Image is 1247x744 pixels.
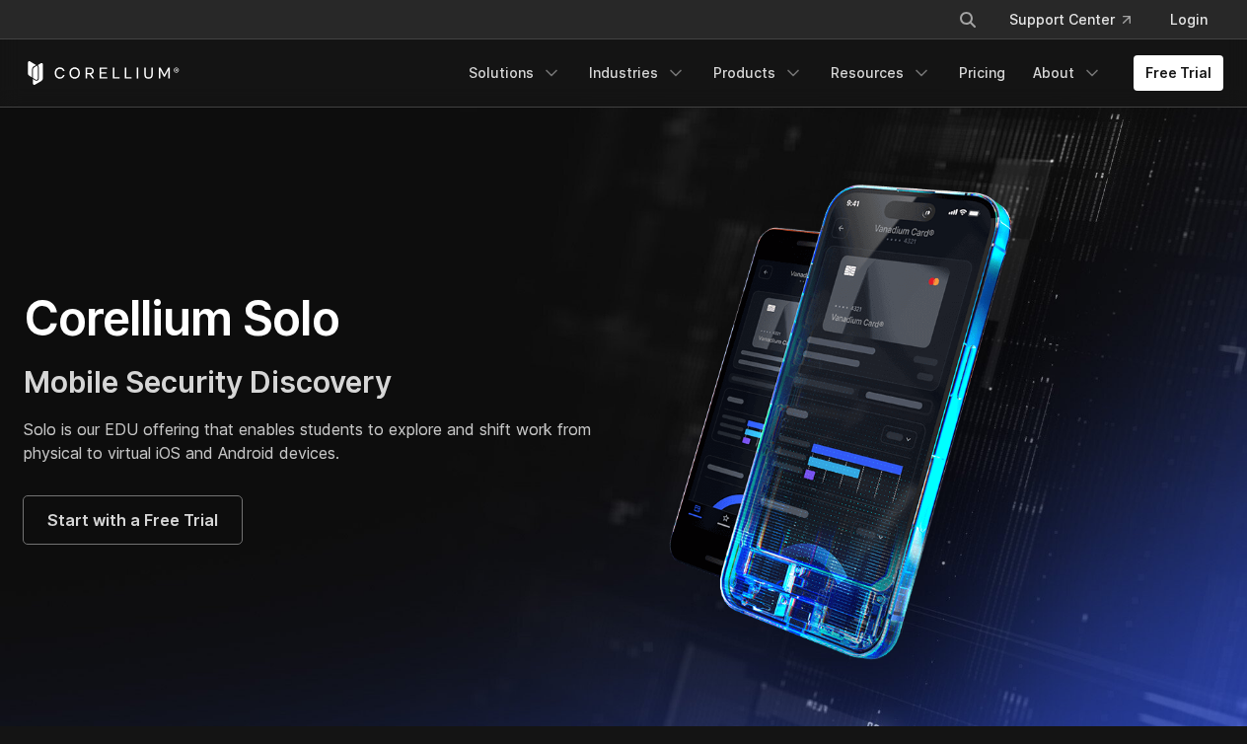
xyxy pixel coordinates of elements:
div: Navigation Menu [457,55,1223,91]
a: Start with a Free Trial [24,496,242,544]
h1: Corellium Solo [24,289,604,348]
a: Login [1154,2,1223,37]
a: Corellium Home [24,61,181,85]
button: Search [950,2,986,37]
p: Solo is our EDU offering that enables students to explore and shift work from physical to virtual... [24,417,604,465]
a: Products [701,55,815,91]
span: Mobile Security Discovery [24,364,392,400]
a: Industries [577,55,697,91]
img: Corellium Solo for mobile app security solutions [643,170,1067,663]
div: Navigation Menu [934,2,1223,37]
a: Resources [819,55,943,91]
a: Free Trial [1134,55,1223,91]
a: Pricing [947,55,1017,91]
a: Support Center [993,2,1146,37]
a: Solutions [457,55,573,91]
span: Start with a Free Trial [47,508,218,532]
a: About [1021,55,1114,91]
